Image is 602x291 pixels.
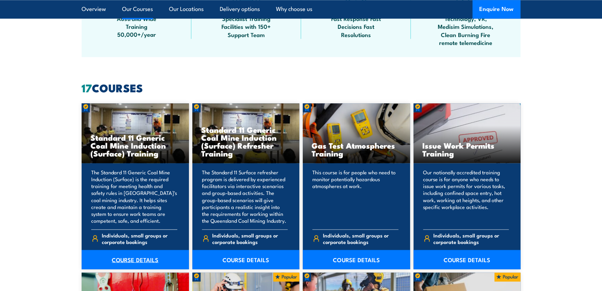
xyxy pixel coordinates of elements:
span: Individuals, small groups or corporate bookings [102,232,177,245]
span: Technology, VR, Medisim Simulations, Clean Burning Fire remote telemedicine [435,14,496,47]
h2: COURSES [82,83,520,92]
a: COURSE DETAILS [82,250,189,269]
a: COURSE DETAILS [192,250,300,269]
p: This course is for people who need to monitor potentially hazardous atmospheres at work. [312,169,398,224]
h3: Standard 11 Generic Coal Mine Induction (Surface) Training [91,133,180,157]
p: The Standard 11 Generic Coal Mine Induction (Surface) is the required training for meeting health... [91,169,177,224]
span: Australia Wide Training 50,000+/year [106,14,167,38]
span: Individuals, small groups or corporate bookings [323,232,398,245]
p: The Standard 11 Surface refresher program is delivered by experienced facilitators via interactiv... [202,169,288,224]
p: Our nationally accredited training course is for anyone who needs to issue work permits for vario... [423,169,509,224]
span: Individuals, small groups or corporate bookings [212,232,288,245]
h3: Issue Work Permits Training [422,141,512,157]
span: Individuals, small groups or corporate bookings [433,232,509,245]
h3: Standard 11 Generic Coal Mine Induction (Surface) Refresher Training [201,126,291,157]
strong: 17 [82,79,92,96]
h3: Gas Test Atmospheres Training [312,141,401,157]
span: Specialist Training Facilities with 150+ Support Team [215,14,277,38]
a: COURSE DETAILS [413,250,521,269]
a: COURSE DETAILS [303,250,410,269]
span: Fast Response Fast Decisions Fast Resolutions [325,14,387,38]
